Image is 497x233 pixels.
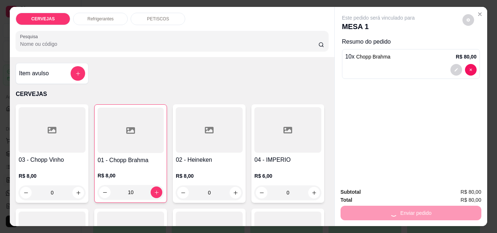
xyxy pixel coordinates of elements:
p: MESA 1 [342,21,415,32]
p: Resumo do pedido [342,37,480,46]
button: increase-product-quantity [230,187,241,198]
h4: 02 - Heineken [176,156,243,164]
button: increase-product-quantity [72,187,84,198]
span: R$ 80,00 [461,196,481,204]
input: Pesquisa [20,40,318,48]
p: R$ 6,00 [254,172,321,180]
h4: 04 - IMPERIO [254,156,321,164]
label: Pesquisa [20,33,40,40]
p: Este pedido será vinculado para [342,14,415,21]
button: decrease-product-quantity [20,187,32,198]
p: R$ 8,00 [19,172,86,180]
h4: 01 - Chopp Brahma [98,156,164,165]
p: R$ 80,00 [456,53,477,60]
span: R$ 80,00 [461,188,481,196]
p: PETISCOS [147,16,169,22]
button: decrease-product-quantity [256,187,267,198]
p: CERVEJAS [16,90,328,99]
p: R$ 8,00 [176,172,243,180]
h4: Item avulso [19,69,49,78]
p: CERVEJAS [31,16,55,22]
button: increase-product-quantity [151,186,162,198]
strong: Total [341,197,352,203]
button: decrease-product-quantity [462,14,474,26]
span: Chopp Brahma [356,54,390,60]
button: decrease-product-quantity [99,186,111,198]
button: add-separate-item [71,66,85,81]
h4: 03 - Chopp Vinho [19,156,86,164]
p: Refrigerantes [87,16,114,22]
button: decrease-product-quantity [465,64,477,76]
button: decrease-product-quantity [450,64,462,76]
p: 10 x [345,52,390,61]
p: R$ 8,00 [98,172,164,179]
button: Close [474,8,486,20]
strong: Subtotal [341,189,361,195]
button: increase-product-quantity [308,187,320,198]
button: decrease-product-quantity [177,187,189,198]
